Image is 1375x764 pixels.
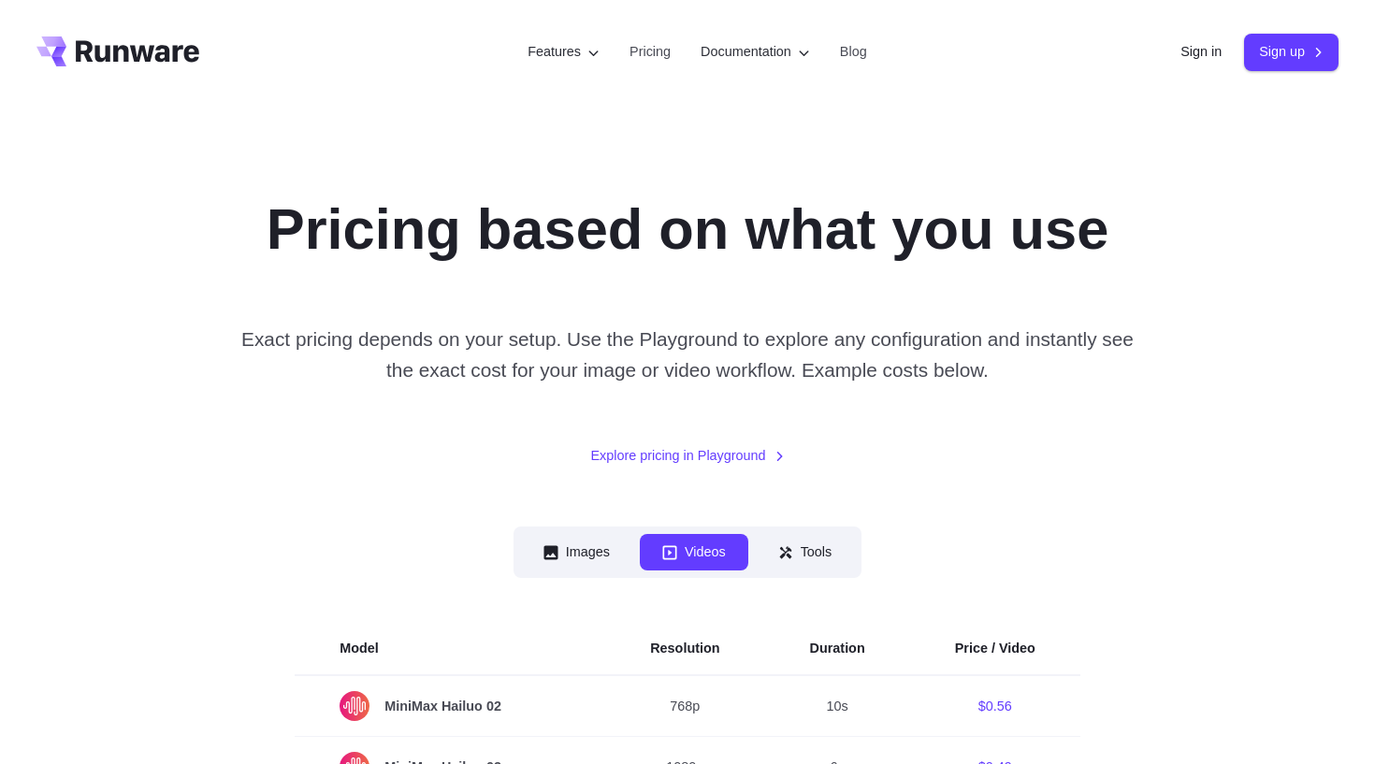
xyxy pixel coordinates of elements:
[295,623,605,675] th: Model
[1180,41,1222,63] a: Sign in
[232,324,1143,386] p: Exact pricing depends on your setup. Use the Playground to explore any configuration and instantl...
[910,623,1080,675] th: Price / Video
[36,36,199,66] a: Go to /
[267,195,1109,264] h1: Pricing based on what you use
[701,41,810,63] label: Documentation
[1244,34,1339,70] a: Sign up
[521,534,632,570] button: Images
[605,675,764,737] td: 768p
[590,445,784,467] a: Explore pricing in Playground
[605,623,764,675] th: Resolution
[765,675,910,737] td: 10s
[528,41,600,63] label: Features
[756,534,855,570] button: Tools
[640,534,748,570] button: Videos
[630,41,671,63] a: Pricing
[340,691,560,721] span: MiniMax Hailuo 02
[840,41,867,63] a: Blog
[765,623,910,675] th: Duration
[910,675,1080,737] td: $0.56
